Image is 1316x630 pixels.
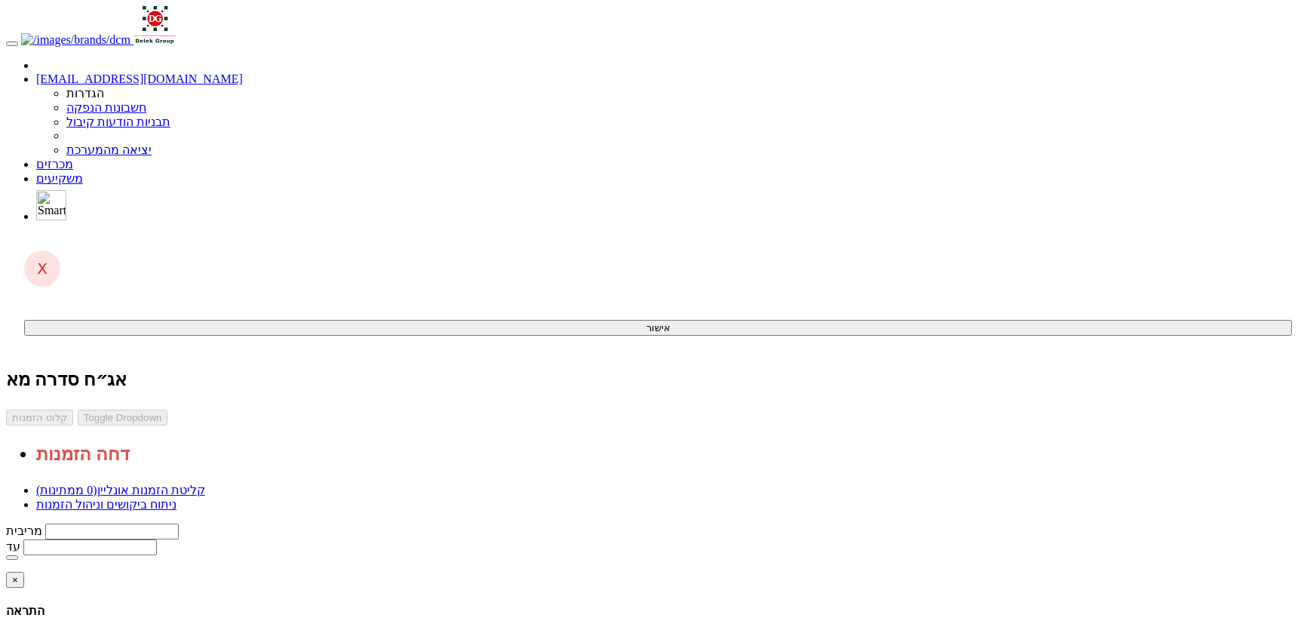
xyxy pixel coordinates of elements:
[78,410,168,426] button: Toggle Dropdown
[66,143,152,156] a: יציאה מהמערכת
[66,115,170,128] a: תבניות הודעות קיבול
[6,540,20,553] label: עד
[66,86,1310,100] li: הגדרות
[36,498,176,511] a: ניתוח ביקושים וניהול הזמנות
[21,33,130,47] img: /images/brands/dcm
[36,484,97,496] span: (0 ממתינות)
[12,574,18,585] span: ×
[36,190,66,220] img: SmartBull Logo
[36,158,73,171] a: מכרזים
[6,572,24,588] button: Close
[66,101,146,114] a: חשבונות הנפקה
[36,72,243,85] a: [EMAIL_ADDRESS][DOMAIN_NAME]
[36,484,205,496] a: קליטת הזמנות אונליין(0 ממתינות)
[6,604,1310,618] h4: התראה
[37,260,48,278] span: X
[36,172,83,185] a: משקיעים
[24,320,1292,336] button: אישור
[6,524,42,537] label: מריבית
[133,6,176,44] img: Auction Logo
[6,410,73,426] button: קלוט הזמנות
[84,412,162,423] span: Toggle Dropdown
[36,444,130,464] a: דחה הזמנות
[6,369,1310,390] div: קבוצת דלק בעמ - אג״ח (סדרה מא) - הנפקה לציבור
